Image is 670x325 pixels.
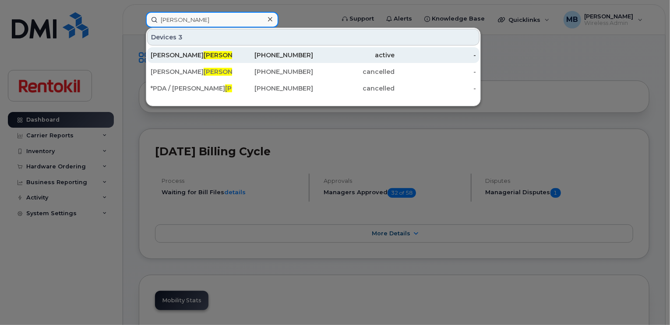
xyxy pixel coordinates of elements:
div: - [395,84,476,93]
div: Devices [147,29,480,45]
span: 3 [178,33,183,42]
div: - [395,67,476,76]
div: [PERSON_NAME] [151,67,232,76]
span: [PERSON_NAME] [225,84,278,92]
div: [PHONE_NUMBER] [232,67,314,76]
div: [PERSON_NAME] [151,51,232,59]
span: [PERSON_NAME] [204,51,257,59]
div: [PHONE_NUMBER] [232,84,314,93]
div: - [395,51,476,59]
div: cancelled [314,84,395,93]
div: *PDA / [PERSON_NAME] [151,84,232,93]
a: [PERSON_NAME][PERSON_NAME][PHONE_NUMBER]cancelled- [147,64,480,80]
div: cancelled [314,67,395,76]
div: [PHONE_NUMBER] [232,51,314,59]
a: *PDA / [PERSON_NAME][PERSON_NAME][PHONE_NUMBER]cancelled- [147,80,480,96]
div: active [314,51,395,59]
span: [PERSON_NAME] [204,68,257,76]
a: [PERSON_NAME][PERSON_NAME][PHONE_NUMBER]active- [147,47,480,63]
